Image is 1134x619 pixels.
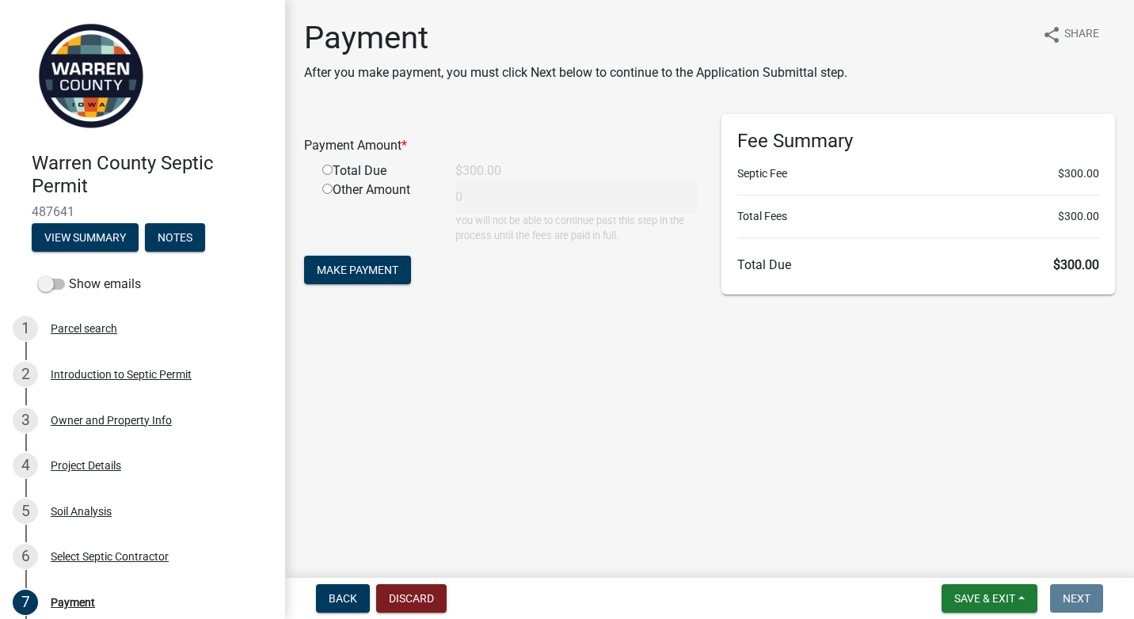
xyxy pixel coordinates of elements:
[38,275,141,294] label: Show emails
[1064,25,1099,44] span: Share
[51,415,172,426] div: Owner and Property Info
[1042,25,1061,44] i: share
[376,584,447,613] button: Discard
[1050,584,1103,613] button: Next
[32,232,139,245] wm-modal-confirm: Summary
[329,592,357,605] span: Back
[13,590,38,615] div: 7
[1053,257,1099,272] span: $300.00
[310,180,443,243] div: Other Amount
[304,63,847,82] p: After you make payment, you must click Next below to continue to the Application Submittal step.
[13,499,38,524] div: 5
[317,264,398,276] span: Make Payment
[1058,165,1099,182] span: $300.00
[145,232,205,245] wm-modal-confirm: Notes
[32,17,150,135] img: Warren County, Iowa
[737,165,1099,182] li: Septic Fee
[304,19,847,57] h1: Payment
[13,453,38,478] div: 4
[13,408,38,433] div: 3
[32,223,139,252] button: View Summary
[737,208,1099,225] li: Total Fees
[1063,592,1090,605] span: Next
[310,161,443,180] div: Total Due
[1029,19,1112,50] button: shareShare
[304,256,411,284] button: Make Payment
[32,204,253,219] span: 487641
[316,584,370,613] button: Back
[51,460,121,471] div: Project Details
[737,257,1099,272] h6: Total Due
[737,130,1099,153] h6: Fee Summary
[1058,208,1099,225] span: $300.00
[13,544,38,569] div: 6
[51,506,112,517] div: Soil Analysis
[13,316,38,341] div: 1
[292,136,710,155] div: Payment Amount
[51,369,192,380] div: Introduction to Septic Permit
[942,584,1037,613] button: Save & Exit
[145,223,205,252] button: Notes
[954,592,1015,605] span: Save & Exit
[13,362,38,387] div: 2
[51,597,95,608] div: Payment
[32,152,272,198] h4: Warren County Septic Permit
[51,323,117,334] div: Parcel search
[51,551,169,562] div: Select Septic Contractor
